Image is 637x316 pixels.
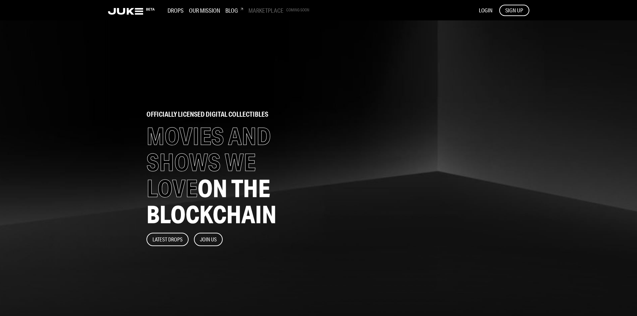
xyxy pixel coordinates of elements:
[146,123,309,227] h1: MOVIES AND SHOWS WE LOVE
[189,7,220,14] h3: Our Mission
[146,111,309,118] h2: officially licensed digital collectibles
[146,233,189,246] button: Latest Drops
[479,7,493,14] button: LOGIN
[168,7,184,14] h3: Drops
[499,5,529,16] button: SIGN UP
[194,233,223,246] button: Join Us
[146,174,277,229] span: ON THE BLOCKCHAIN
[505,7,523,14] span: SIGN UP
[225,7,243,14] h3: Blog
[322,63,491,294] img: home-banner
